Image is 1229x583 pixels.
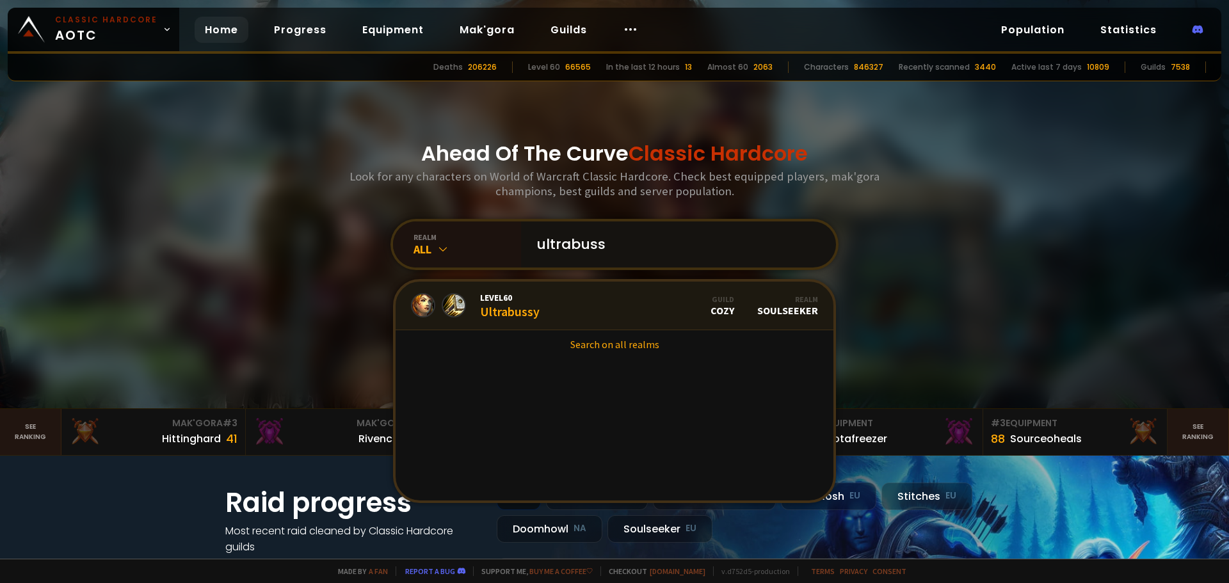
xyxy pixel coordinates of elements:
[396,282,833,330] a: Level60UltrabussyGuildCozyRealmSoulseeker
[358,431,399,447] div: Rivench
[781,483,876,510] div: Nek'Rosh
[872,566,906,576] a: Consent
[849,490,860,502] small: EU
[352,17,434,43] a: Equipment
[991,430,1005,447] div: 88
[1011,61,1082,73] div: Active last 7 days
[757,294,818,304] div: Realm
[529,221,821,268] input: Search a character...
[854,61,883,73] div: 846327
[707,61,748,73] div: Almost 60
[607,515,712,543] div: Soulseeker
[629,139,808,168] span: Classic Hardcore
[565,61,591,73] div: 66565
[225,555,309,570] a: See all progress
[685,61,692,73] div: 13
[945,490,956,502] small: EU
[840,566,867,576] a: Privacy
[975,61,996,73] div: 3440
[650,566,705,576] a: [DOMAIN_NAME]
[528,61,560,73] div: Level 60
[711,294,734,304] div: Guild
[991,17,1075,43] a: Population
[600,566,705,576] span: Checkout
[396,330,833,358] a: Search on all realms
[1171,61,1190,73] div: 7538
[55,14,157,26] small: Classic Hardcore
[433,61,463,73] div: Deaths
[811,566,835,576] a: Terms
[540,17,597,43] a: Guilds
[480,292,540,303] span: Level 60
[480,292,540,319] div: Ultrabussy
[991,417,1006,429] span: # 3
[753,61,773,73] div: 2063
[225,483,481,523] h1: Raid progress
[414,242,521,257] div: All
[468,61,497,73] div: 206226
[1168,409,1229,455] a: Seeranking
[899,61,970,73] div: Recently scanned
[529,566,593,576] a: Buy me a coffee
[449,17,525,43] a: Mak'gora
[991,417,1159,430] div: Equipment
[330,566,388,576] span: Made by
[195,17,248,43] a: Home
[1087,61,1109,73] div: 10809
[421,138,808,169] h1: Ahead Of The Curve
[1010,431,1082,447] div: Sourceoheals
[606,61,680,73] div: In the last 12 hours
[574,522,586,535] small: NA
[226,430,237,447] div: 41
[8,8,179,51] a: Classic HardcoreAOTC
[473,566,593,576] span: Support me,
[344,169,885,198] h3: Look for any characters on World of Warcraft Classic Hardcore. Check best equipped players, mak'g...
[369,566,388,576] a: a fan
[1090,17,1167,43] a: Statistics
[711,294,734,317] div: Cozy
[881,483,972,510] div: Stitches
[246,409,430,455] a: Mak'Gora#2Rivench100
[757,294,818,317] div: Soulseeker
[983,409,1168,455] a: #3Equipment88Sourceoheals
[799,409,983,455] a: #2Equipment88Notafreezer
[804,61,849,73] div: Characters
[405,566,455,576] a: Report a bug
[55,14,157,45] span: AOTC
[807,417,975,430] div: Equipment
[686,522,696,535] small: EU
[69,417,237,430] div: Mak'Gora
[253,417,422,430] div: Mak'Gora
[713,566,790,576] span: v. d752d5 - production
[1141,61,1166,73] div: Guilds
[497,515,602,543] div: Doomhowl
[162,431,221,447] div: Hittinghard
[223,417,237,429] span: # 3
[61,409,246,455] a: Mak'Gora#3Hittinghard41
[225,523,481,555] h4: Most recent raid cleaned by Classic Hardcore guilds
[414,232,521,242] div: realm
[264,17,337,43] a: Progress
[826,431,887,447] div: Notafreezer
